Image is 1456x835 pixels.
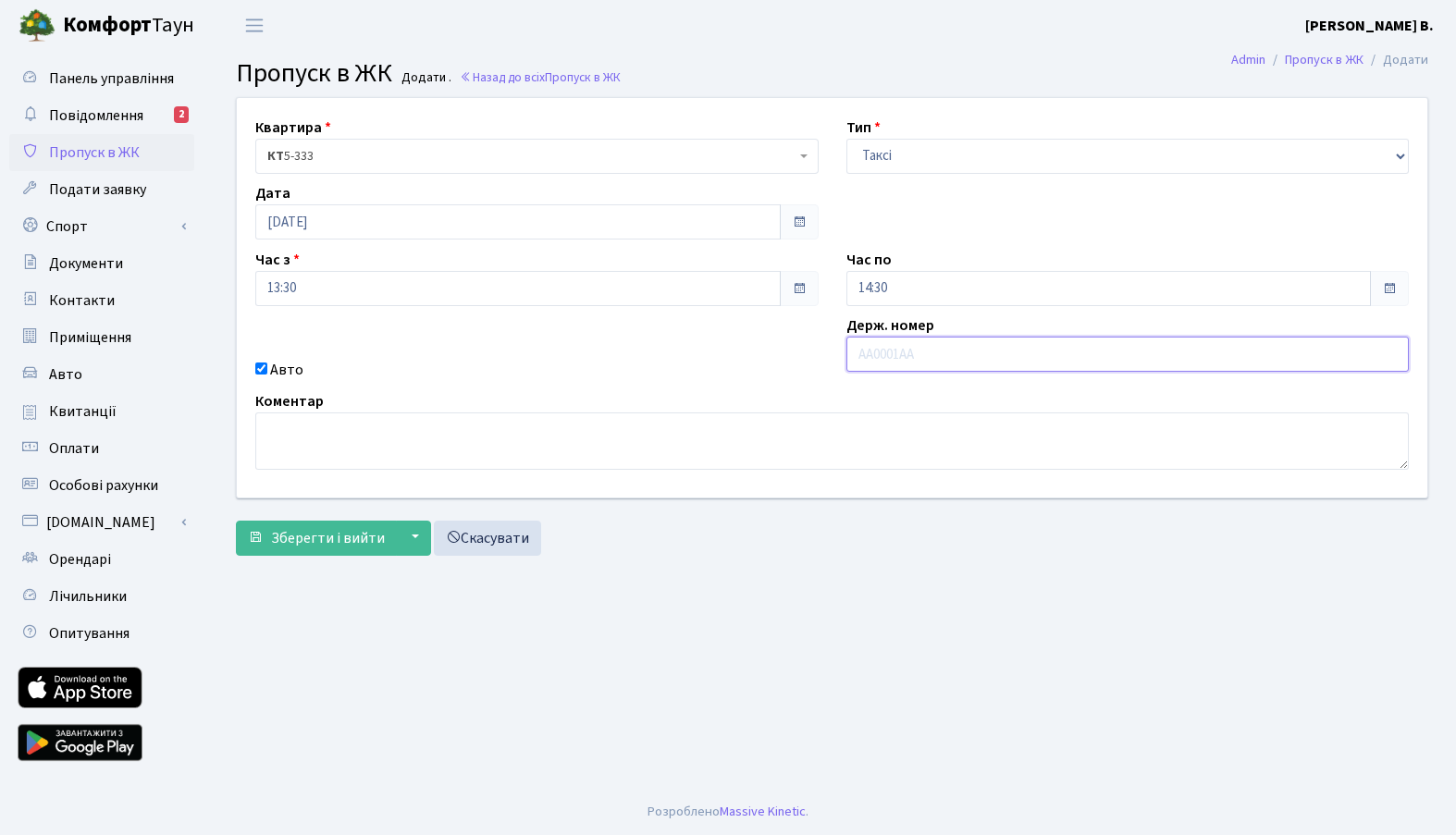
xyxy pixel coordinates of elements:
[49,253,123,274] span: Документи
[9,541,194,578] a: Орендарі
[9,615,194,652] a: Опитування
[49,179,146,200] span: Подати заявку
[49,549,111,570] span: Орендарі
[255,117,331,139] label: Квартира
[270,359,303,381] label: Авто
[9,60,194,97] a: Панель управління
[1203,41,1456,80] nav: breadcrumb
[255,249,300,271] label: Час з
[49,364,82,385] span: Авто
[9,319,194,356] a: Приміщення
[1305,15,1434,37] a: [PERSON_NAME] В.
[49,475,158,496] span: Особові рахунки
[63,10,152,40] b: Комфорт
[1363,50,1428,70] li: Додати
[1231,50,1265,69] a: Admin
[9,134,194,171] a: Пропуск в ЖК
[174,106,189,123] div: 2
[49,586,127,607] span: Лічильники
[255,139,819,174] span: <b>КТ</b>&nbsp;&nbsp;&nbsp;&nbsp;5-333
[49,401,117,422] span: Квитанції
[49,68,174,89] span: Панель управління
[49,290,115,311] span: Контакти
[460,68,621,86] a: Назад до всіхПропуск в ЖК
[9,97,194,134] a: Повідомлення2
[9,245,194,282] a: Документи
[846,337,1410,372] input: AA0001AA
[9,393,194,430] a: Квитанції
[267,147,284,166] b: КТ
[9,171,194,208] a: Подати заявку
[846,117,881,139] label: Тип
[49,438,99,459] span: Оплати
[49,327,131,348] span: Приміщення
[271,528,385,548] span: Зберегти і вийти
[9,504,194,541] a: [DOMAIN_NAME]
[1285,50,1363,69] a: Пропуск в ЖК
[236,521,397,556] button: Зберегти і вийти
[63,10,194,42] span: Таун
[1305,16,1434,36] b: [PERSON_NAME] В.
[846,249,892,271] label: Час по
[9,208,194,245] a: Спорт
[434,521,541,556] a: Скасувати
[236,55,392,92] span: Пропуск в ЖК
[255,182,290,204] label: Дата
[49,623,130,644] span: Опитування
[19,7,56,44] img: logo.png
[846,314,934,337] label: Держ. номер
[398,70,451,86] small: Додати .
[9,282,194,319] a: Контакти
[9,356,194,393] a: Авто
[545,68,621,86] span: Пропуск в ЖК
[9,430,194,467] a: Оплати
[49,105,143,126] span: Повідомлення
[49,142,140,163] span: Пропуск в ЖК
[231,10,278,41] button: Переключити навігацію
[9,578,194,615] a: Лічильники
[255,390,324,412] label: Коментар
[720,802,806,821] a: Massive Kinetic
[267,147,796,166] span: <b>КТ</b>&nbsp;&nbsp;&nbsp;&nbsp;5-333
[9,467,194,504] a: Особові рахунки
[648,802,808,822] div: Розроблено .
